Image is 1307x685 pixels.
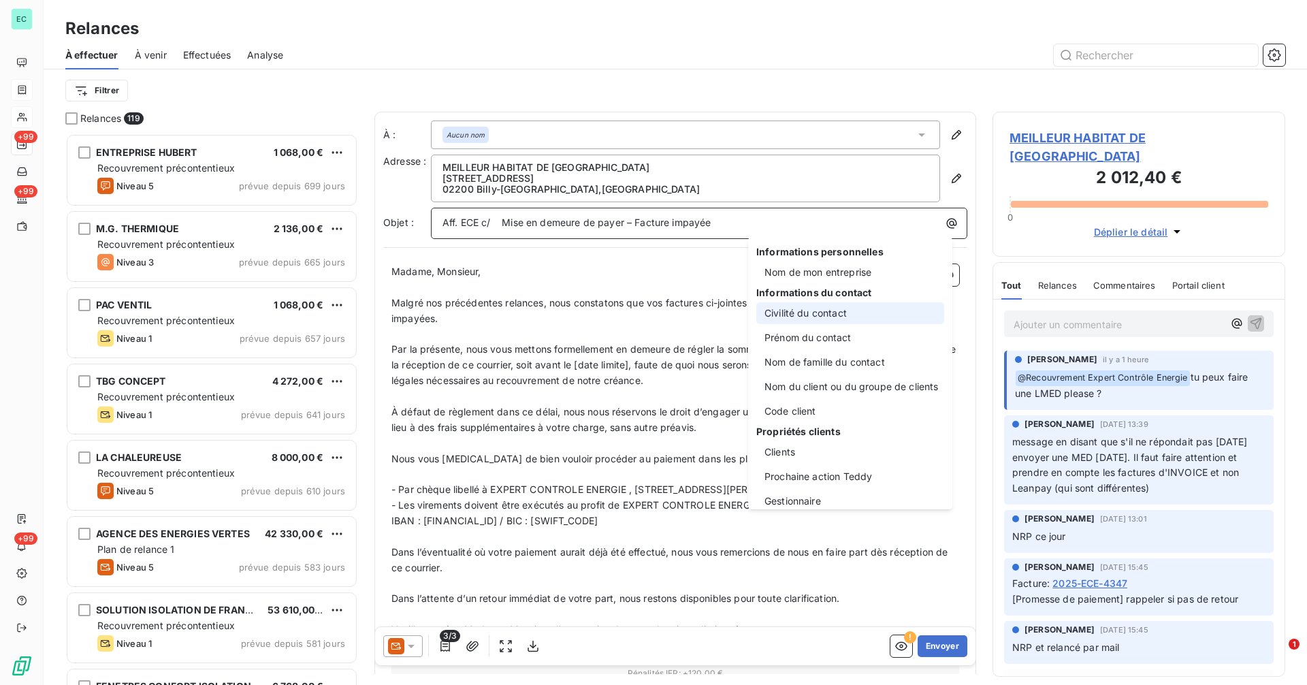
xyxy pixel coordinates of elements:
div: Prénom du contact [756,327,944,349]
span: Propriétés clients [756,425,944,439]
div: Civilité du contact [756,302,944,324]
div: Code client [756,400,944,422]
div: Gestionnaire [756,490,944,512]
div: Clients [756,441,944,463]
div: Nom du client ou du groupe de clients [756,376,944,398]
span: Informations personnelles [756,245,944,259]
iframe: Intercom live chat [1261,639,1293,671]
div: Prochaine action Teddy [756,466,944,488]
div: Nom de famille du contact [756,351,944,373]
div: Nom de mon entreprise [756,261,944,283]
span: Informations du contact [756,286,944,300]
span: 1 [1289,639,1300,650]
